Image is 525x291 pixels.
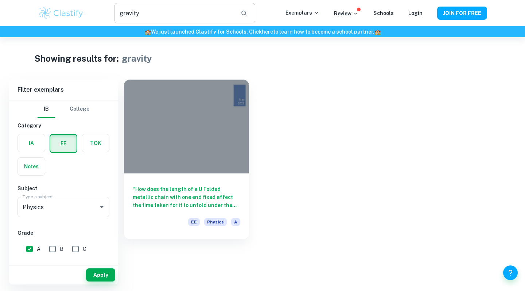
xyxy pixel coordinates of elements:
[285,9,319,17] p: Exemplars
[83,245,86,253] span: C
[37,245,40,253] span: A
[18,158,45,175] button: Notes
[408,10,423,16] a: Login
[23,194,53,200] label: Type a subject
[82,134,109,152] button: TOK
[17,122,109,130] h6: Category
[133,185,240,209] h6: “How does the length of a U Folded metallic chain with one end fixed affect the time taken for it...
[1,28,524,36] h6: We just launched Clastify for Schools. Click to learn how to become a school partner.
[17,184,109,192] h6: Subject
[97,202,107,212] button: Open
[50,135,77,152] button: EE
[124,80,249,239] a: “How does the length of a U Folded metallic chain with one end fixed affect the time taken for it...
[114,3,235,23] input: Search for any exemplars...
[70,100,89,118] button: College
[34,52,119,65] h1: Showing results for:
[145,29,151,35] span: 🏫
[374,29,381,35] span: 🏫
[38,6,84,20] img: Clastify logo
[204,218,227,226] span: Physics
[334,9,359,18] p: Review
[60,245,63,253] span: B
[373,10,394,16] a: Schools
[9,80,118,100] h6: Filter exemplars
[262,29,273,35] a: here
[17,229,109,237] h6: Grade
[86,268,115,282] button: Apply
[437,7,487,20] button: JOIN FOR FREE
[503,265,518,280] button: Help and Feedback
[38,100,89,118] div: Filter type choice
[188,218,200,226] span: EE
[122,52,152,65] h1: gravity
[18,134,45,152] button: IA
[231,218,240,226] span: A
[38,100,55,118] button: IB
